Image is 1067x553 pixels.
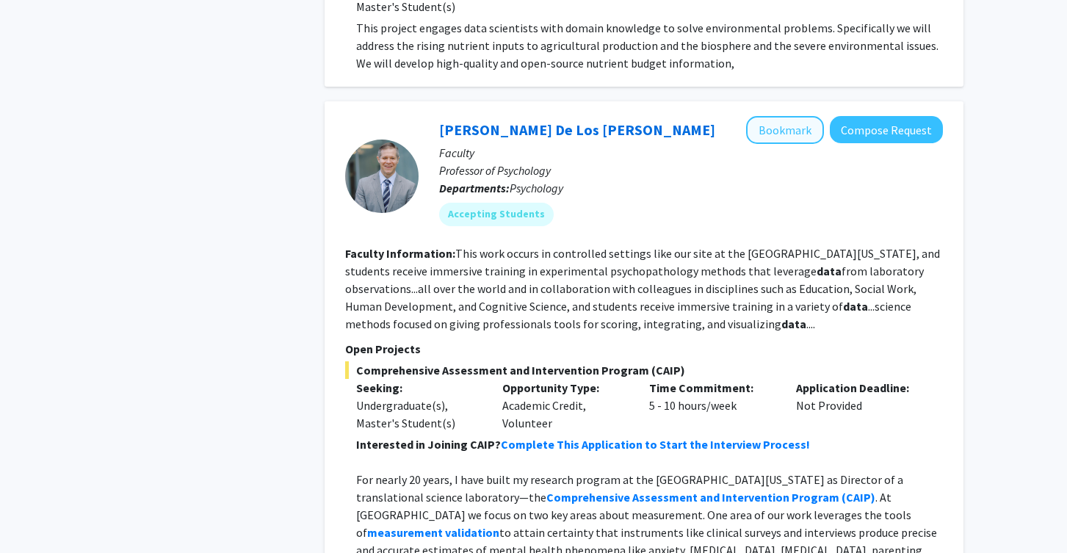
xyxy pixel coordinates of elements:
[439,162,943,179] p: Professor of Psychology
[491,379,638,432] div: Academic Credit, Volunteer
[356,397,481,432] div: Undergraduate(s), Master's Student(s)
[817,264,842,278] b: data
[746,116,824,144] button: Add Andres De Los Reyes to Bookmarks
[345,361,943,379] span: Comprehensive Assessment and Intervention Program (CAIP)
[11,487,62,542] iframe: Chat
[546,490,875,505] a: Comprehensive Assessment and Intervention Program (CAIP)
[501,437,810,452] a: Complete This Application to Start the Interview Process!
[843,299,868,314] b: data
[649,379,774,397] p: Time Commitment:
[345,246,940,331] fg-read-more: This work occurs in controlled settings like our site at the [GEOGRAPHIC_DATA][US_STATE], and stu...
[830,116,943,143] button: Compose Request to Andres De Los Reyes
[638,379,785,432] div: 5 - 10 hours/week
[439,181,510,195] b: Departments:
[439,203,554,226] mat-chip: Accepting Students
[439,144,943,162] p: Faculty
[546,490,839,505] strong: Comprehensive Assessment and Intervention Program
[345,246,455,261] b: Faculty Information:
[842,490,875,505] strong: (CAIP)
[510,181,563,195] span: Psychology
[356,19,943,72] p: This project engages data scientists with domain knowledge to solve environmental problems. Speci...
[796,379,921,397] p: Application Deadline:
[345,340,943,358] p: Open Projects
[356,437,501,452] strong: Interested in Joining CAIP?
[367,525,499,540] a: measurement validation
[439,120,715,139] a: [PERSON_NAME] De Los [PERSON_NAME]
[502,379,627,397] p: Opportunity Type:
[785,379,932,432] div: Not Provided
[781,317,806,331] b: data
[356,379,481,397] p: Seeking:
